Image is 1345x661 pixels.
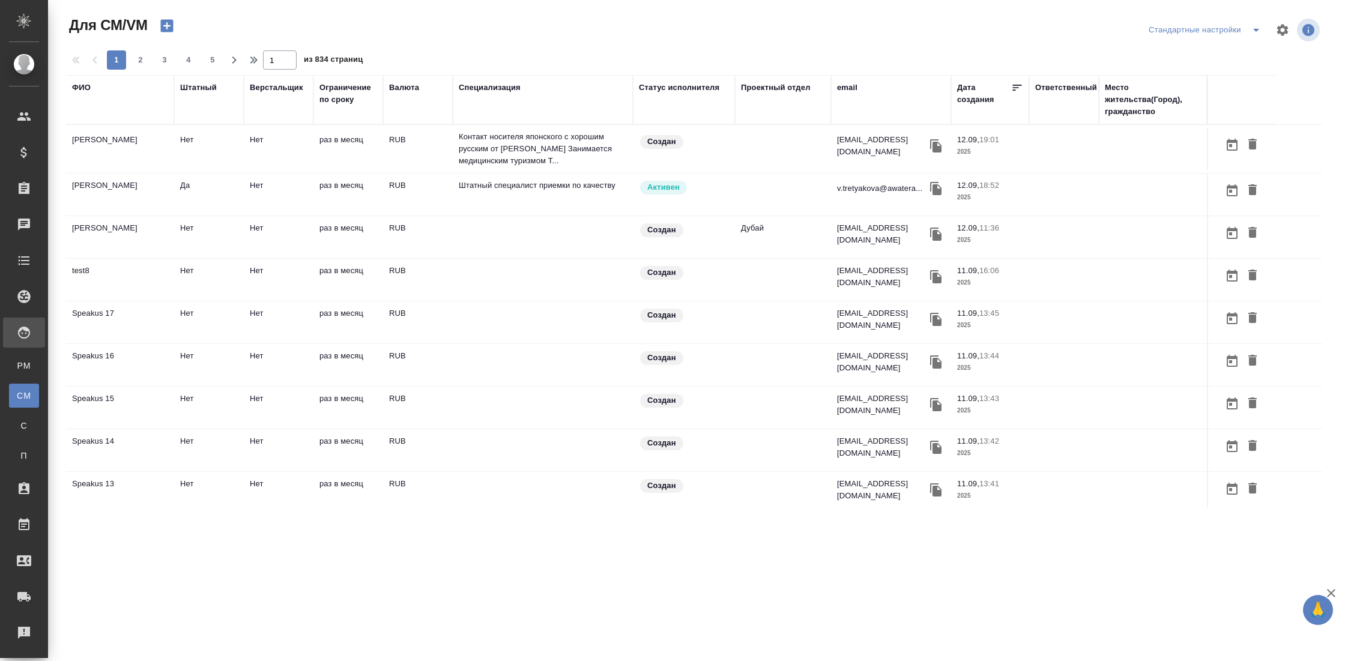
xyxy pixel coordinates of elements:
[244,259,313,301] td: Нет
[957,146,1023,158] p: 2025
[837,265,927,289] p: [EMAIL_ADDRESS][DOMAIN_NAME]
[1222,222,1242,244] button: Открыть календарь загрузки
[957,351,979,360] p: 11.09,
[979,266,999,275] p: 16:06
[1222,350,1242,372] button: Открыть календарь загрузки
[383,216,453,258] td: RUB
[735,216,831,258] td: Дубай
[837,350,927,374] p: [EMAIL_ADDRESS][DOMAIN_NAME]
[174,174,244,216] td: Да
[1242,478,1263,500] button: Удалить
[383,429,453,471] td: RUB
[174,344,244,386] td: Нет
[837,393,927,417] p: [EMAIL_ADDRESS][DOMAIN_NAME]
[957,181,979,190] p: 12.09,
[647,224,676,236] p: Создан
[647,181,680,193] p: Активен
[203,54,222,66] span: 5
[1222,307,1242,330] button: Открыть календарь загрузки
[837,222,927,246] p: [EMAIL_ADDRESS][DOMAIN_NAME]
[957,234,1023,246] p: 2025
[9,414,39,438] a: С
[313,429,383,471] td: раз в месяц
[1222,435,1242,457] button: Открыть календарь загрузки
[244,472,313,514] td: Нет
[647,480,676,492] p: Создан
[1222,134,1242,156] button: Открыть календарь загрузки
[1242,393,1263,415] button: Удалить
[174,259,244,301] td: Нет
[155,50,174,70] button: 3
[180,82,217,94] div: Штатный
[250,82,303,94] div: Верстальщик
[15,390,33,402] span: CM
[313,387,383,429] td: раз в месяц
[66,387,174,429] td: Speakus 15
[927,180,945,198] button: Скопировать
[979,436,999,445] p: 13:42
[1222,478,1242,500] button: Открыть календарь загрузки
[244,216,313,258] td: Нет
[957,309,979,318] p: 11.09,
[957,277,1023,289] p: 2025
[179,50,198,70] button: 4
[1035,82,1097,94] div: Ответственный
[66,16,148,35] span: Для СМ/VM
[66,301,174,343] td: Speakus 17
[383,472,453,514] td: RUB
[1297,19,1322,41] span: Посмотреть информацию
[313,259,383,301] td: раз в месяц
[639,180,729,196] div: Рядовой исполнитель: назначай с учетом рейтинга
[647,352,676,364] p: Создан
[459,131,627,167] p: Контакт носителя японского с хорошим русским от [PERSON_NAME] Занимается медицинским туризмом Т...
[155,54,174,66] span: 3
[244,387,313,429] td: Нет
[1222,265,1242,287] button: Открыть календарь загрузки
[174,387,244,429] td: Нет
[174,472,244,514] td: Нет
[957,394,979,403] p: 11.09,
[244,429,313,471] td: Нет
[927,396,945,414] button: Скопировать
[837,478,927,502] p: [EMAIL_ADDRESS][DOMAIN_NAME]
[957,405,1023,417] p: 2025
[9,384,39,408] a: CM
[979,479,999,488] p: 13:41
[957,192,1023,204] p: 2025
[383,259,453,301] td: RUB
[927,310,945,328] button: Скопировать
[927,481,945,499] button: Скопировать
[313,174,383,216] td: раз в месяц
[957,319,1023,331] p: 2025
[979,223,999,232] p: 11:36
[244,301,313,343] td: Нет
[927,353,945,371] button: Скопировать
[927,438,945,456] button: Скопировать
[174,301,244,343] td: Нет
[1242,222,1263,244] button: Удалить
[383,128,453,170] td: RUB
[1303,595,1333,625] button: 🙏
[647,267,676,279] p: Создан
[459,82,521,94] div: Специализация
[244,128,313,170] td: Нет
[647,437,676,449] p: Создан
[174,429,244,471] td: Нет
[1242,134,1263,156] button: Удалить
[979,351,999,360] p: 13:44
[383,387,453,429] td: RUB
[131,50,150,70] button: 2
[927,225,945,243] button: Скопировать
[741,82,811,94] div: Проектный отдел
[1105,82,1201,118] div: Место жительства(Город), гражданство
[927,268,945,286] button: Скопировать
[179,54,198,66] span: 4
[313,472,383,514] td: раз в месяц
[837,183,922,195] p: v.tretyakova@awatera...
[647,394,676,406] p: Создан
[15,420,33,432] span: С
[9,444,39,468] a: П
[957,362,1023,374] p: 2025
[837,134,927,158] p: [EMAIL_ADDRESS][DOMAIN_NAME]
[647,309,676,321] p: Создан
